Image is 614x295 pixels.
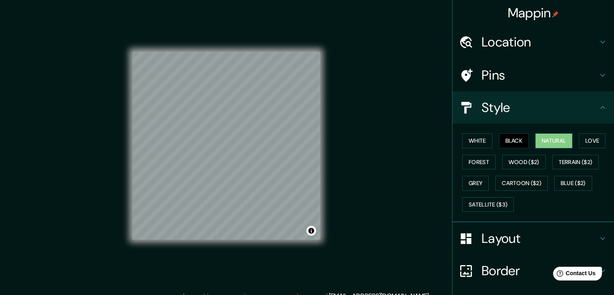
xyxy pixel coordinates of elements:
[499,133,529,148] button: Black
[579,133,606,148] button: Love
[462,155,496,170] button: Forest
[462,197,514,212] button: Satellite ($3)
[542,263,605,286] iframe: Help widget launcher
[482,99,598,116] h4: Style
[502,155,546,170] button: Wood ($2)
[462,176,489,191] button: Grey
[462,133,492,148] button: White
[453,91,614,124] div: Style
[132,52,320,240] canvas: Map
[306,226,316,236] button: Toggle attribution
[453,255,614,287] div: Border
[552,11,559,17] img: pin-icon.png
[508,5,559,21] h4: Mappin
[453,26,614,58] div: Location
[482,34,598,50] h4: Location
[453,222,614,255] div: Layout
[495,176,548,191] button: Cartoon ($2)
[535,133,572,148] button: Natural
[482,230,598,247] h4: Layout
[482,67,598,83] h4: Pins
[554,176,592,191] button: Blue ($2)
[453,59,614,91] div: Pins
[482,263,598,279] h4: Border
[552,155,599,170] button: Terrain ($2)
